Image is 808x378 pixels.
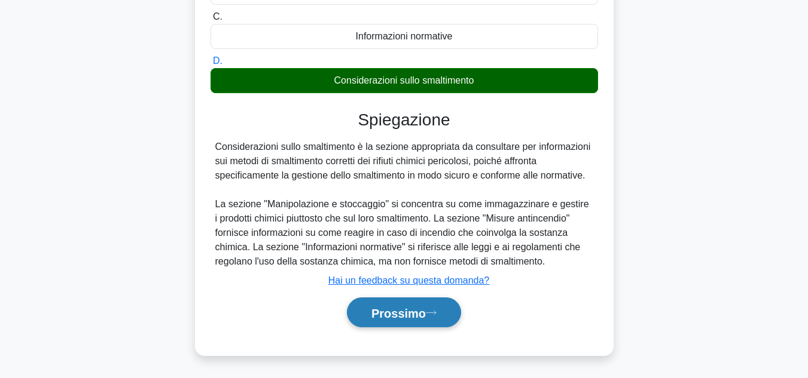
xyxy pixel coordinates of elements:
[213,56,222,66] font: D.
[334,75,474,85] font: Considerazioni sullo smaltimento
[371,306,426,319] font: Prossimo
[358,110,450,129] font: Spiegazione
[328,275,490,285] a: Hai un feedback su questa domanda?
[347,297,461,328] button: Prossimo
[215,142,591,180] font: Considerazioni sullo smaltimento è la sezione appropriata da consultare per informazioni sui meto...
[213,11,222,21] font: C.
[356,31,453,41] font: Informazioni normative
[215,199,589,266] font: La sezione "Manipolazione e stoccaggio" si concentra su come immagazzinare e gestire i prodotti c...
